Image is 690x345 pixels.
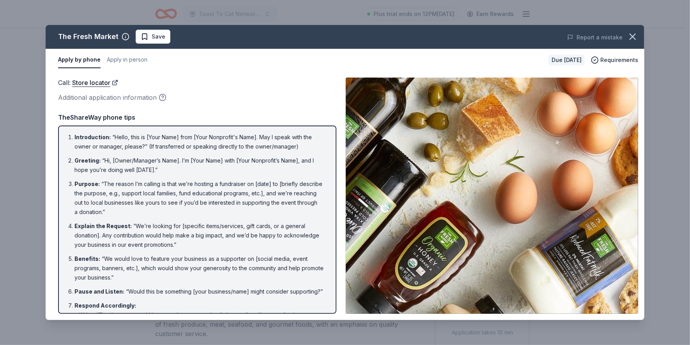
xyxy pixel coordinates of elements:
[74,157,101,164] span: Greeting :
[79,310,325,329] li: If Yes: “Thank you so much! I can send over more details by email, or if you prefer, I can stop b...
[548,55,585,65] div: Due [DATE]
[74,254,325,282] li: “We would love to feature your business as a supporter on [social media, event programs, banners,...
[600,55,638,65] span: Requirements
[591,55,638,65] button: Requirements
[74,223,132,229] span: Explain the Request :
[58,30,119,43] div: The Fresh Market
[58,52,101,68] button: Apply by phone
[58,78,336,88] div: Call :
[74,180,100,187] span: Purpose :
[346,78,638,314] img: Image for The Fresh Market
[74,156,325,175] li: “Hi, [Owner/Manager’s Name]. I’m [Your Name] with [Your Nonprofit’s Name], and I hope you’re doin...
[152,32,165,41] span: Save
[107,52,147,68] button: Apply in person
[74,133,325,151] li: “Hello, this is [Your Name] from [Your Nonprofit's Name]. May I speak with the owner or manager, ...
[74,288,124,295] span: Pause and Listen :
[74,255,100,262] span: Benefits :
[74,134,111,140] span: Introduction :
[58,112,336,122] div: TheShareWay phone tips
[74,302,136,309] span: Respond Accordingly :
[58,92,336,103] div: Additional application information
[74,179,325,217] li: “The reason I’m calling is that we’re hosting a fundraiser on [date] to [briefly describe the pur...
[72,78,118,88] a: Store locator
[74,221,325,249] li: “We’re looking for [specific items/services, gift cards, or a general donation]. Any contribution...
[74,287,325,296] li: “Would this be something [your business/name] might consider supporting?”
[136,30,170,44] button: Save
[567,33,623,42] button: Report a mistake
